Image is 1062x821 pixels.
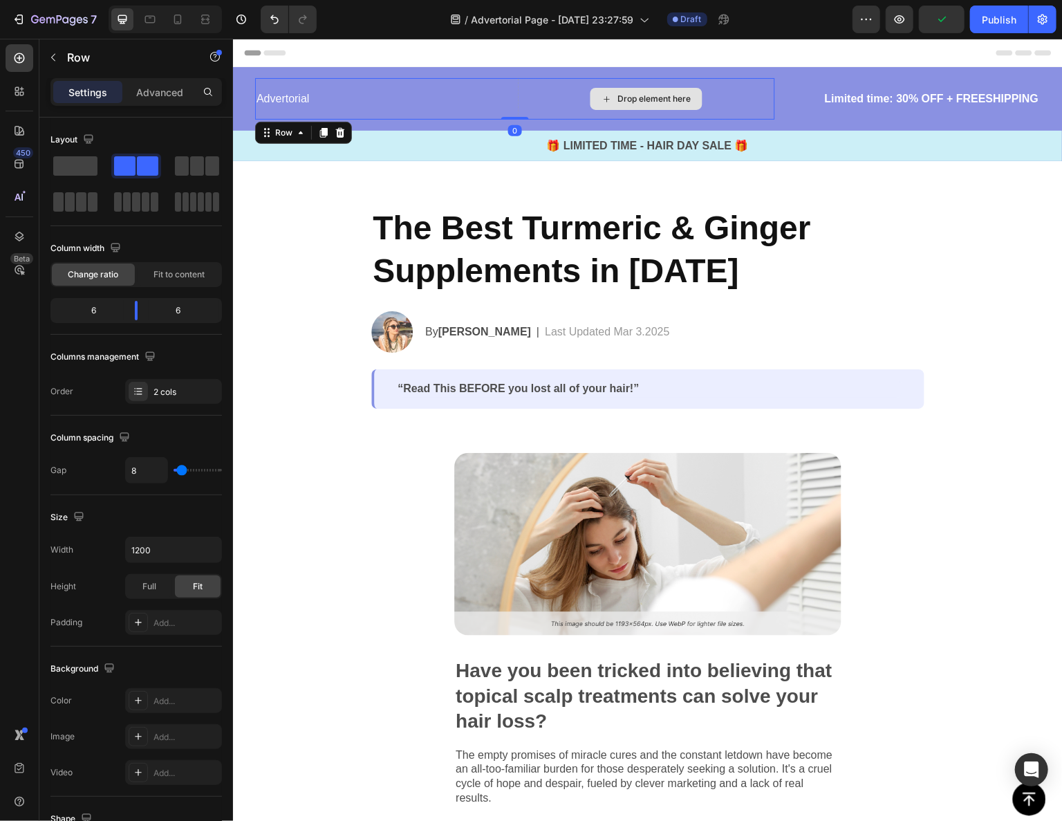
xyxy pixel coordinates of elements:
div: Add... [153,695,218,708]
input: Auto [126,537,221,562]
img: gempages_432750572815254551-8e241309-2934-4a82-8ee7-3297b828f1e9.png [221,414,608,598]
span: Change ratio [68,268,119,281]
button: Publish [970,6,1028,33]
p: ⁠⁠⁠⁠⁠⁠⁠ [140,168,690,255]
strong: [PERSON_NAME] [205,287,298,299]
input: Auto [126,458,167,483]
div: Padding [50,616,82,629]
div: Publish [982,12,1016,27]
div: 450 [13,147,33,158]
div: Column spacing [50,429,133,448]
div: Order [50,385,73,398]
div: Color [50,694,72,707]
div: Background [50,660,118,679]
p: Advanced [136,85,183,100]
span: / [465,12,469,27]
div: 2 cols [153,386,218,398]
div: Width [50,544,73,556]
p: Settings [68,85,107,100]
span: Fit to content [153,268,205,281]
div: Column width [50,239,124,258]
p: Last Updated Mar 3.2025 [312,285,437,302]
div: Add... [153,731,218,744]
p: Have you been tricked into believing that topical scalp treatments can solve your hair loss? [223,620,607,696]
div: Add... [153,767,218,780]
p: | [304,285,306,302]
div: Add... [153,617,218,629]
div: Open Intercom Messenger [1015,753,1048,786]
p: “Read This BEFORE you lost all of your hair!” [165,343,668,358]
div: Undo/Redo [261,6,317,33]
div: Image [50,730,75,743]
div: 6 [53,301,124,320]
strong: The Best Turmeric & Ginger Supplements in [DATE] [140,171,578,250]
div: Gap [50,464,66,477]
div: 6 [149,301,219,320]
button: 7 [6,6,103,33]
h2: Rich Text Editor. Editing area: main [138,167,691,256]
div: Layout [50,131,97,149]
div: Video [50,766,73,779]
p: By [192,285,298,302]
iframe: Design area [233,39,1062,821]
p: Row [67,49,185,66]
p: 7 [91,11,97,28]
div: Size [50,508,87,527]
span: Fit [193,580,203,593]
div: Columns management [50,348,158,367]
img: gempages_432750572815254551-1cdc50dc-f7cb-47fc-9e48-fabfccceccbf.png [138,273,180,314]
p: Limited time: 30% OFF + FREESHIPPING [549,52,806,68]
span: Advertorial Page - [DATE] 23:27:59 [472,12,634,27]
div: Height [50,580,76,593]
div: Beta [10,253,33,264]
span: Draft [681,13,702,26]
div: 0 [275,86,289,98]
p: 🎁 LIMITED TIME - HAIR DAY SALE 🎁 [1,99,828,116]
div: Drop element here [385,55,458,66]
div: Row [39,88,62,100]
span: Full [142,580,156,593]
